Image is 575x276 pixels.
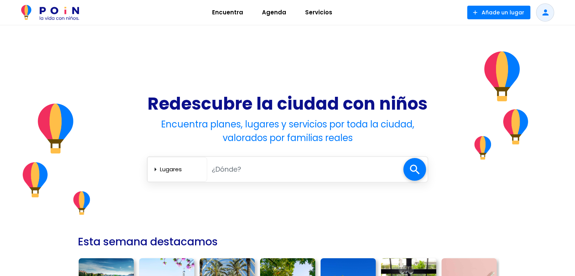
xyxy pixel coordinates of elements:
h1: Redescubre la ciudad con niños [147,93,428,115]
h4: Encuentra planes, lugares y servicios por toda la ciudad, valorados por familias reales [147,118,428,145]
span: arrow_right [151,165,160,174]
span: Agenda [259,6,290,19]
a: Encuentra [203,3,253,22]
img: POiN [21,5,79,20]
input: ¿Dónde? [207,161,403,177]
span: Encuentra [209,6,246,19]
a: Servicios [296,3,342,22]
h2: Esta semana destacamos [78,232,218,251]
a: Agenda [253,3,296,22]
button: Añade un lugar [467,6,530,19]
span: Servicios [302,6,336,19]
select: arrow_right [160,163,204,175]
